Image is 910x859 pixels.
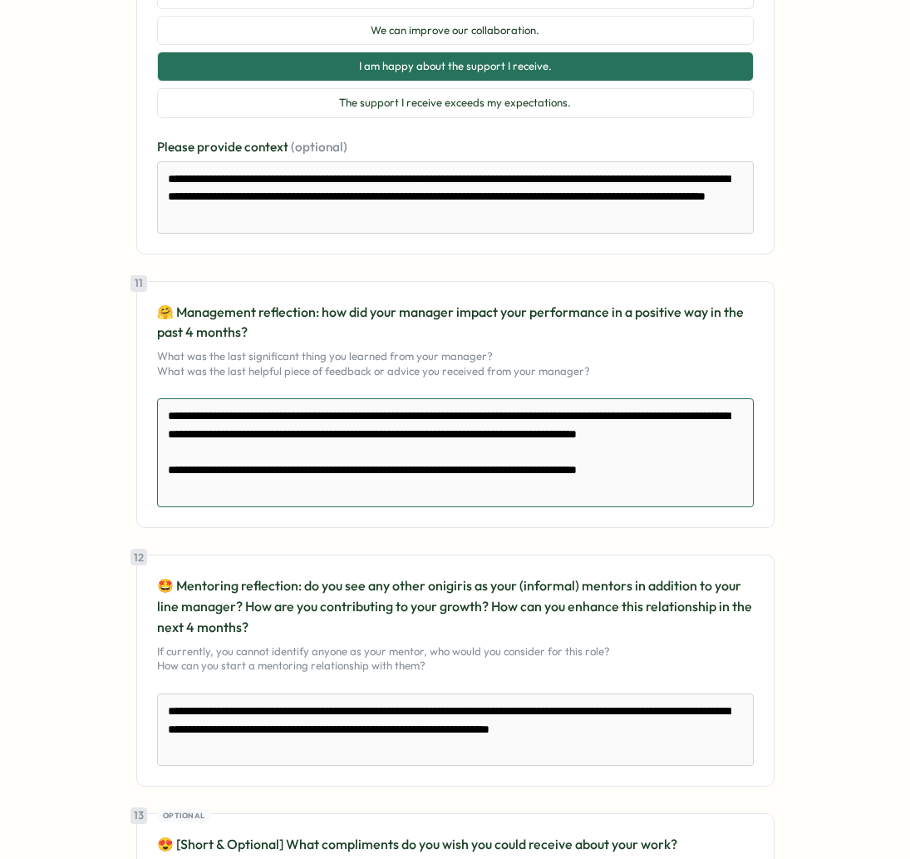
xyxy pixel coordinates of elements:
p: 😍 [Short & Optional] What compliments do you wish you could receive about your work? [157,834,754,855]
p: What was the last significant thing you learned from your manager? What was the last helpful piec... [157,349,754,378]
span: Optional [163,810,204,822]
p: If currently, you cannot identify anyone as your mentor, who would you consider for this role? Ho... [157,644,754,674]
div: 12 [130,549,147,565]
span: context [244,139,291,155]
div: 13 [130,807,147,824]
button: The support I receive exceeds my expectations. [157,88,754,118]
span: (optional) [291,139,347,155]
button: I am happy about the support I receive. [157,52,754,81]
p: 🤗 Management reflection: how did your manager impact your performance in a positive way in the pa... [157,302,754,343]
button: We can improve our collaboration. [157,16,754,46]
span: provide [197,139,244,155]
p: 🤩 Mentoring reflection: do you see any other onigiris as your (informal) mentors in addition to y... [157,575,754,637]
span: Please [157,139,197,155]
div: 11 [130,275,147,292]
